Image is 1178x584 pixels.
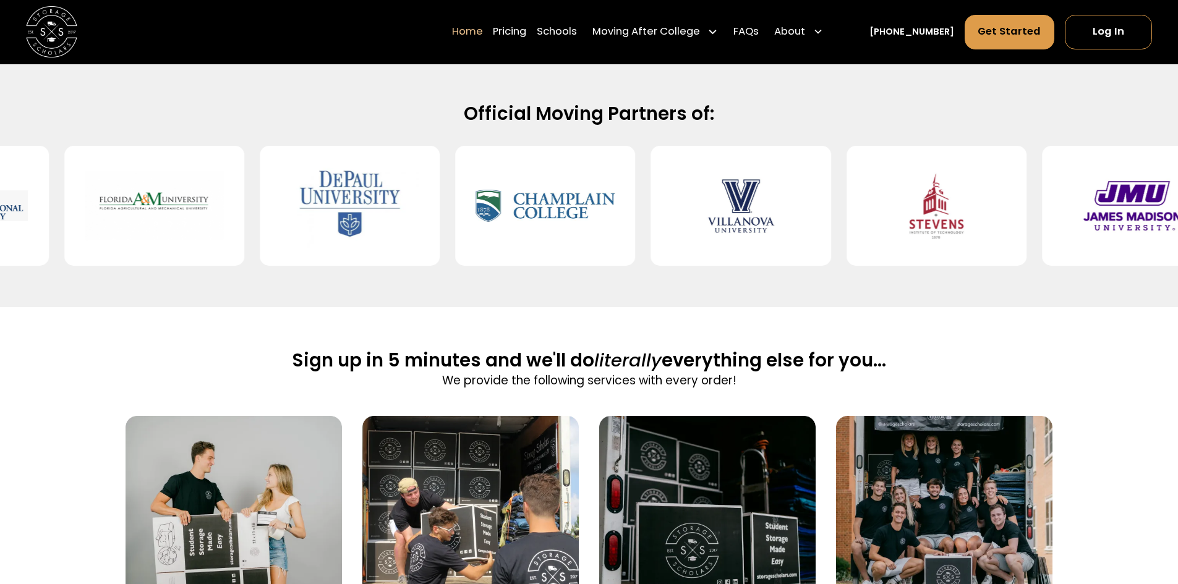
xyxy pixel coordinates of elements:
[769,14,829,50] div: About
[452,14,483,50] a: Home
[592,25,700,40] div: Moving After College
[85,156,224,256] img: Florida A&M University (FAMU)
[537,14,577,50] a: Schools
[493,14,526,50] a: Pricing
[587,14,723,50] div: Moving After College
[774,25,805,40] div: About
[26,6,77,57] a: home
[1065,15,1152,49] a: Log In
[867,156,1006,256] img: Stevens Institute of Technology
[26,6,77,57] img: Storage Scholars main logo
[733,14,759,50] a: FAQs
[672,156,811,256] img: Villanova University
[594,347,662,373] span: literally
[292,349,886,372] h2: Sign up in 5 minutes and we'll do everything else for you...
[280,156,419,256] img: DePaul University
[292,372,886,389] p: We provide the following services with every order!
[476,156,615,256] img: Champlain College
[177,102,1001,125] h2: Official Moving Partners of:
[965,15,1055,49] a: Get Started
[869,25,954,39] a: [PHONE_NUMBER]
